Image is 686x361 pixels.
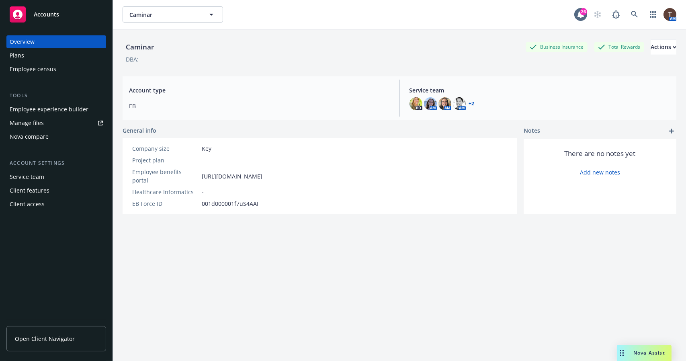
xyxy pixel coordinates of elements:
span: - [202,156,204,164]
a: add [667,126,676,136]
div: Business Insurance [526,42,588,52]
div: DBA: - [126,55,141,64]
div: Company size [132,144,199,153]
span: There are no notes yet [565,149,636,158]
div: Overview [10,35,35,48]
span: EB [129,102,390,110]
a: +2 [469,101,475,106]
span: Accounts [34,11,59,18]
div: Employee census [10,63,56,76]
div: Project plan [132,156,199,164]
span: Open Client Navigator [15,334,75,343]
div: Healthcare Informatics [132,188,199,196]
span: Notes [524,126,540,136]
a: [URL][DOMAIN_NAME] [202,172,262,180]
span: 001d000001f7uS4AAI [202,199,258,208]
a: Add new notes [580,168,620,176]
img: photo [663,8,676,21]
div: Client features [10,184,49,197]
span: Key [202,144,211,153]
div: Employee experience builder [10,103,88,116]
span: General info [123,126,156,135]
img: photo [410,97,422,110]
a: Employee experience builder [6,103,106,116]
a: Employee census [6,63,106,76]
a: Manage files [6,117,106,129]
a: Nova compare [6,130,106,143]
span: Nova Assist [633,349,665,356]
a: Report a Bug [608,6,624,23]
div: Account settings [6,159,106,167]
div: Plans [10,49,24,62]
div: Client access [10,198,45,211]
a: Search [627,6,643,23]
button: Actions [651,39,676,55]
div: Tools [6,92,106,100]
div: Caminar [123,42,157,52]
div: Total Rewards [594,42,644,52]
div: 26 [580,8,587,15]
div: Manage files [10,117,44,129]
div: Drag to move [617,345,627,361]
span: Caminar [129,10,199,19]
div: Employee benefits portal [132,168,199,185]
a: Client features [6,184,106,197]
img: photo [424,97,437,110]
a: Accounts [6,3,106,26]
span: Account type [129,86,390,94]
a: Switch app [645,6,661,23]
span: Service team [410,86,670,94]
a: Plans [6,49,106,62]
button: Caminar [123,6,223,23]
img: photo [453,97,466,110]
div: Service team [10,170,44,183]
div: Nova compare [10,130,49,143]
span: - [202,188,204,196]
a: Start snowing [590,6,606,23]
button: Nova Assist [617,345,672,361]
div: EB Force ID [132,199,199,208]
a: Service team [6,170,106,183]
a: Client access [6,198,106,211]
img: photo [438,97,451,110]
a: Overview [6,35,106,48]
